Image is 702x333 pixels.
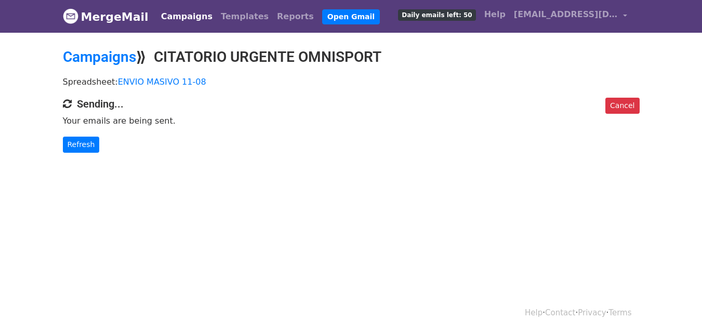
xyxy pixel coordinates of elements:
[63,8,78,24] img: MergeMail logo
[63,115,640,126] p: Your emails are being sent.
[480,4,510,25] a: Help
[514,8,618,21] span: [EMAIL_ADDRESS][DOMAIN_NAME]
[525,308,542,317] a: Help
[398,9,475,21] span: Daily emails left: 50
[63,48,640,66] h2: ⟫ CITATORIO URGENTE OMNISPORT
[273,6,318,27] a: Reports
[63,48,136,65] a: Campaigns
[118,77,206,87] a: ENVIO MASIVO 11-08
[510,4,631,29] a: [EMAIL_ADDRESS][DOMAIN_NAME]
[63,137,100,153] a: Refresh
[63,98,640,110] h4: Sending...
[545,308,575,317] a: Contact
[157,6,217,27] a: Campaigns
[63,76,640,87] p: Spreadsheet:
[322,9,380,24] a: Open Gmail
[578,308,606,317] a: Privacy
[605,98,639,114] a: Cancel
[608,308,631,317] a: Terms
[394,4,480,25] a: Daily emails left: 50
[217,6,273,27] a: Templates
[63,6,149,28] a: MergeMail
